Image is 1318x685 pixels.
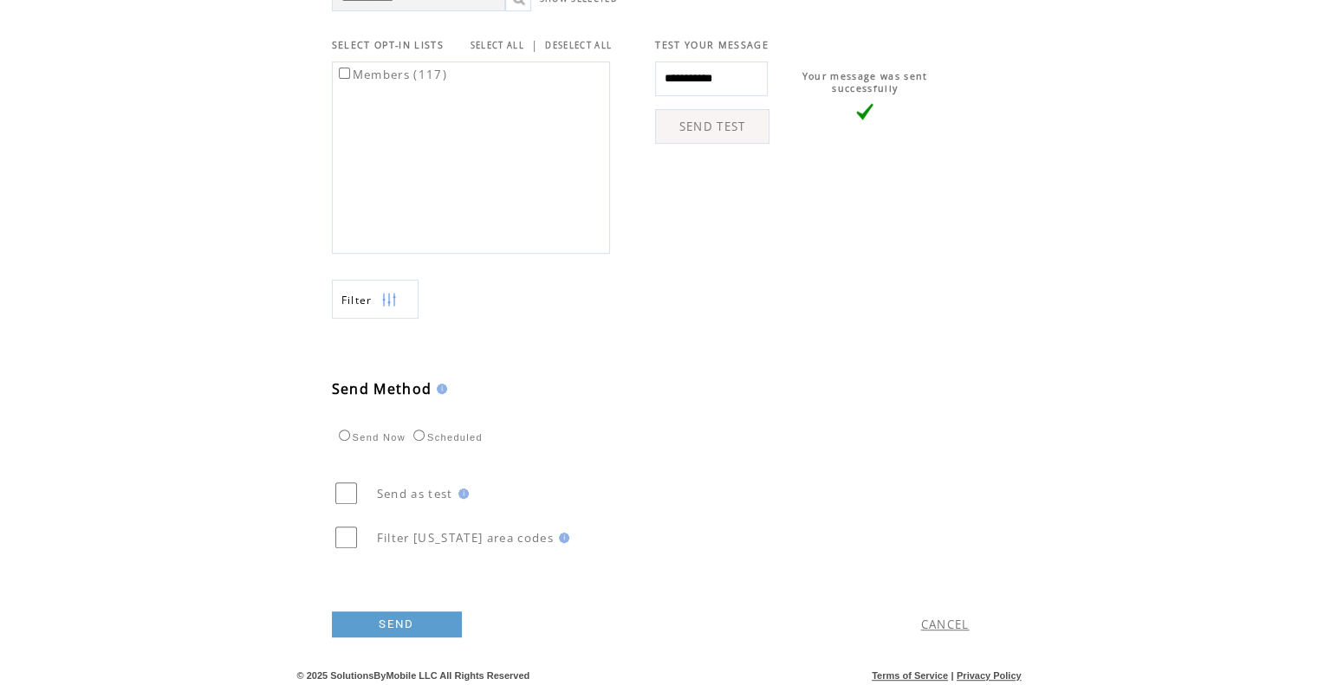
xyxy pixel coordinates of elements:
span: Filter [US_STATE] area codes [377,530,554,546]
a: CANCEL [921,617,970,632]
a: SEND [332,611,462,637]
input: Scheduled [413,430,425,441]
a: DESELECT ALL [545,40,612,51]
span: Your message was sent successfully [802,70,928,94]
span: Send Method [332,379,432,398]
img: help.gif [453,488,469,499]
label: Send Now [334,432,406,443]
img: help.gif [554,533,569,543]
a: Filter [332,280,419,319]
input: Send Now [339,430,350,441]
a: Privacy Policy [957,670,1022,681]
a: SELECT ALL [471,40,524,51]
span: © 2025 SolutionsByMobile LLC All Rights Reserved [297,670,530,681]
a: SEND TEST [655,109,769,144]
img: help.gif [432,384,447,394]
img: filters.png [381,281,397,320]
span: | [951,670,953,681]
span: TEST YOUR MESSAGE [655,39,769,51]
img: vLarge.png [856,103,873,120]
span: Send as test [377,486,453,501]
label: Scheduled [409,432,483,443]
a: Terms of Service [872,670,948,681]
input: Members (117) [339,68,350,79]
label: Members (117) [335,67,447,82]
span: SELECT OPT-IN LISTS [332,39,444,51]
span: Show filters [341,293,373,307]
span: | [531,37,538,53]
